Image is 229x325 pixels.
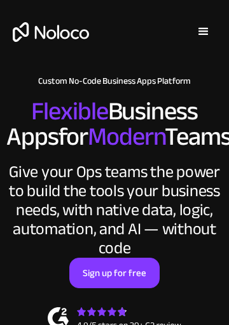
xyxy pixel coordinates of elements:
span: Modern [88,113,165,161]
span: Flexible [31,88,108,135]
a: Sign up for free [69,258,160,288]
a: home [6,22,89,42]
h2: Business Apps for Teams [6,99,223,150]
div: menu [184,13,223,51]
div: Give your Ops teams the power to build the tools your business needs, with native data, logic, au... [6,162,223,258]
